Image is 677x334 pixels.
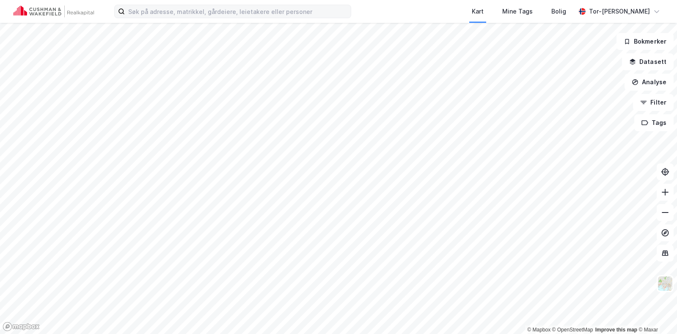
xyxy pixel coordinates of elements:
div: Kontrollprogram for chat [635,293,677,334]
div: Mine Tags [502,6,533,17]
div: Bolig [551,6,566,17]
input: Søk på adresse, matrikkel, gårdeiere, leietakere eller personer [125,5,351,18]
iframe: Chat Widget [635,293,677,334]
div: Tor-[PERSON_NAME] [589,6,650,17]
img: cushman-wakefield-realkapital-logo.202ea83816669bd177139c58696a8fa1.svg [14,6,94,17]
div: Kart [472,6,484,17]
